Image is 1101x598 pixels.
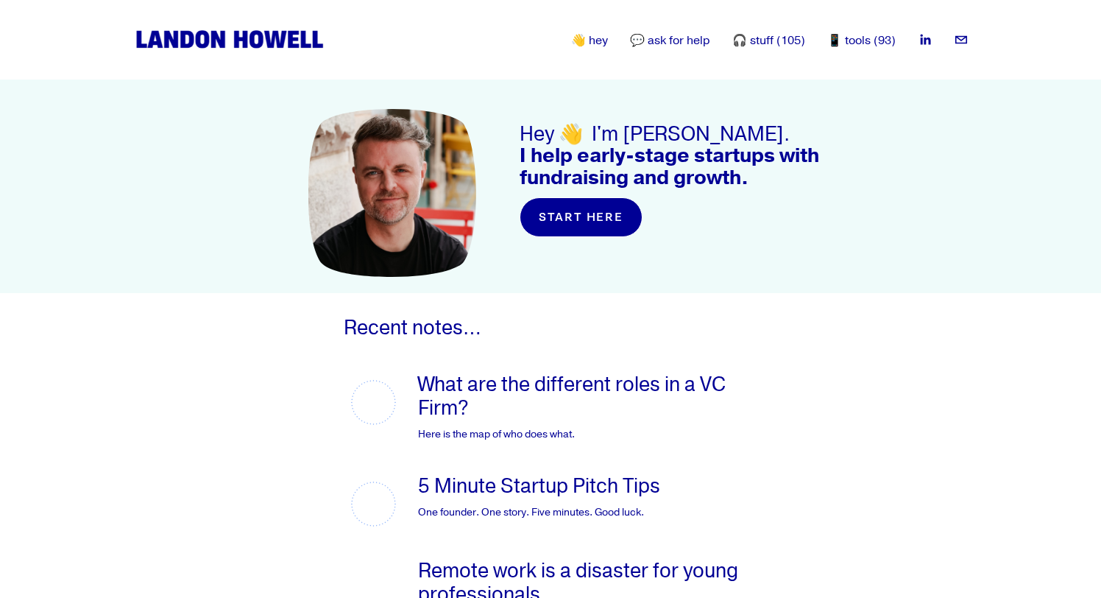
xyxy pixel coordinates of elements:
h3: Recent notes… [344,317,758,339]
a: What are the different roles in a VC Firm? [418,372,726,421]
a: 5 Minute Startup Pitch Tips [344,474,418,534]
p: One founder. One story. Five minutes. Good luck. [418,505,758,520]
a: 💬 ask for help [630,32,710,49]
img: What are the different roles in a VC Firm? [344,373,403,432]
img: Landon Howell [132,27,327,52]
a: 5 Minute Startup Pitch Tips [418,474,660,499]
a: LinkedIn [918,32,932,47]
a: start here [520,197,642,237]
a: landon.howell@gmail.com [954,32,969,47]
h3: Hey 👋 I'm [PERSON_NAME]. [520,124,829,189]
a: What are the different roles in a VC Firm? [344,373,418,432]
a: 📱 tools (93) [827,32,896,49]
img: 5 Minute Startup Pitch Tips [344,474,403,534]
strong: I help early-stage startups with fundraising and growth. [520,143,824,191]
p: Here is the map of who does what. [418,427,758,442]
a: 🎧 stuff (105) [732,32,805,49]
a: 👋 hey [571,32,608,49]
